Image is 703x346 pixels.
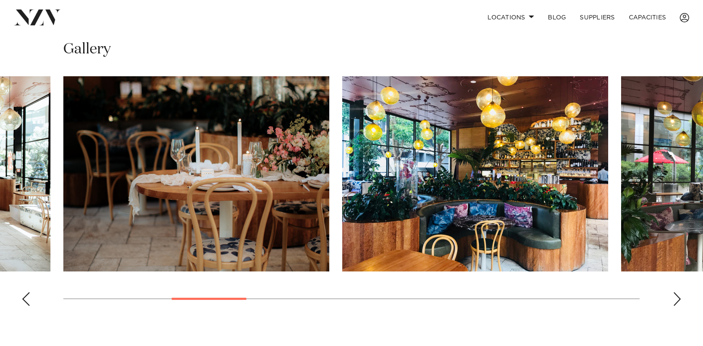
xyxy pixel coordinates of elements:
[541,8,573,27] a: BLOG
[63,76,329,271] swiper-slide: 4 / 16
[573,8,622,27] a: SUPPLIERS
[481,8,541,27] a: Locations
[14,9,61,25] img: nzv-logo.png
[622,8,673,27] a: Capacities
[342,76,608,271] swiper-slide: 5 / 16
[63,40,111,59] h2: Gallery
